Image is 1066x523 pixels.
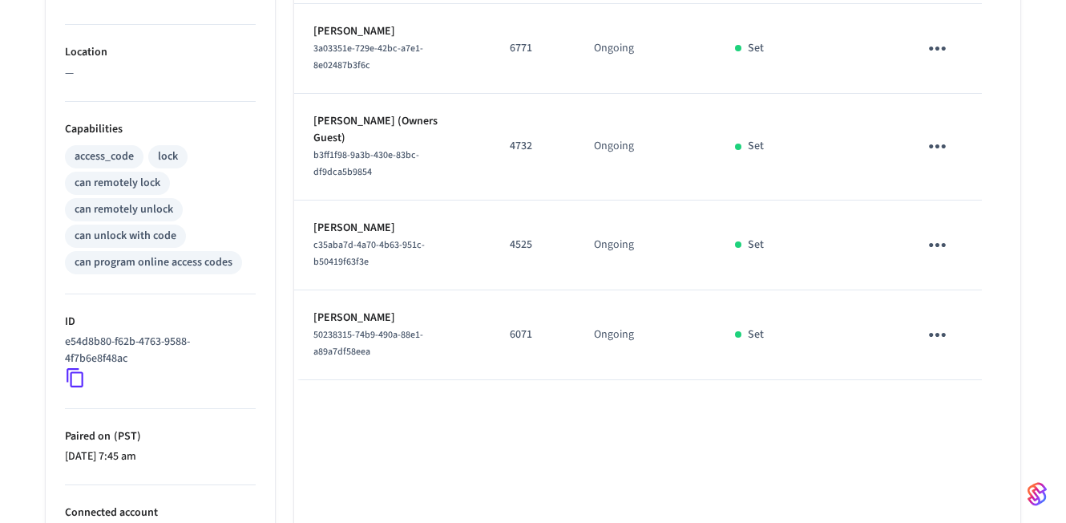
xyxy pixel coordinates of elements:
[158,148,178,165] div: lock
[75,175,160,192] div: can remotely lock
[510,40,555,57] p: 6771
[65,334,249,367] p: e54d8b80-f62b-4763-9588-4f7b6e8f48ac
[748,40,764,57] p: Set
[510,237,555,253] p: 4525
[510,326,555,343] p: 6071
[748,138,764,155] p: Set
[75,228,176,245] div: can unlock with code
[313,220,471,237] p: [PERSON_NAME]
[65,505,256,521] p: Connected account
[75,254,232,271] div: can program online access codes
[510,138,555,155] p: 4732
[65,121,256,138] p: Capabilities
[313,113,471,147] p: [PERSON_NAME] (Owners Guest)
[313,23,471,40] p: [PERSON_NAME]
[748,326,764,343] p: Set
[65,44,256,61] p: Location
[313,238,425,269] span: c35aba7d-4a70-4b63-951c-b50419f63f3e
[575,4,716,94] td: Ongoing
[65,65,256,82] p: —
[75,201,173,218] div: can remotely unlock
[575,94,716,201] td: Ongoing
[111,428,141,444] span: ( PST )
[65,448,256,465] p: [DATE] 7:45 am
[65,314,256,330] p: ID
[313,42,423,72] span: 3a03351e-729e-42bc-a7e1-8e02487b3f6c
[748,237,764,253] p: Set
[65,428,256,445] p: Paired on
[313,148,419,179] span: b3ff1f98-9a3b-430e-83bc-df9dca5b9854
[1028,481,1047,507] img: SeamLogoGradient.69752ec5.svg
[75,148,134,165] div: access_code
[575,201,716,290] td: Ongoing
[575,290,716,380] td: Ongoing
[313,328,423,359] span: 50238315-74b9-490a-88e1-a89a7df58eea
[313,310,471,326] p: [PERSON_NAME]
